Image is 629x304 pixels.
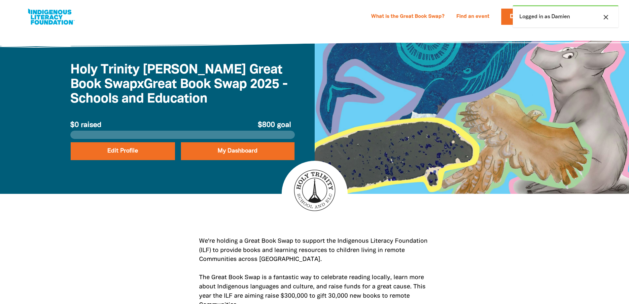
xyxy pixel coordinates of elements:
[179,120,291,131] span: $800 goal
[600,13,612,22] button: close
[367,12,448,22] a: What is the Great Book Swap?
[602,13,610,21] i: close
[70,120,183,131] span: $0 raised
[452,12,493,22] a: Find an event
[70,64,288,105] span: Holy Trinity [PERSON_NAME] Great Book Swap x Great Book Swap 2025 - Schools and Education
[501,9,543,25] a: Donate
[513,5,618,27] div: Logged in as Damien
[181,142,295,160] a: My Dashboard
[71,142,175,160] button: Edit Profile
